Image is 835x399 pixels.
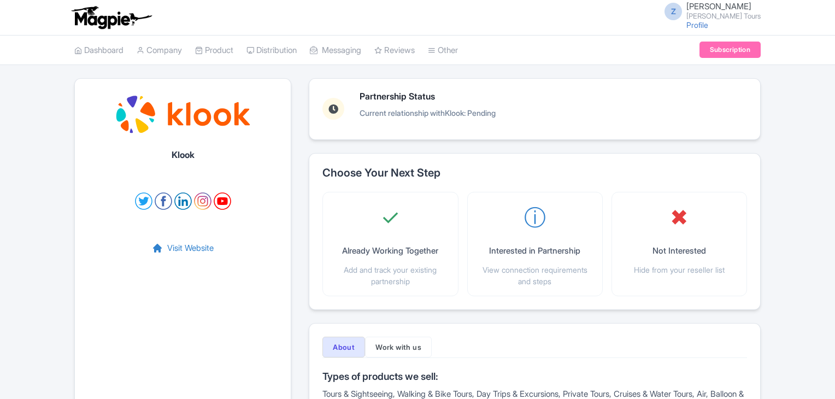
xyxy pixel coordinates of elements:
[634,264,725,275] p: Hide from your reseller list
[374,36,415,66] a: Reviews
[489,245,580,257] p: Interested in Partnership
[246,36,297,66] a: Distribution
[652,245,706,257] p: Not Interested
[686,20,708,30] a: Profile
[155,192,172,210] img: facebook-round-01-50ddc191f871d4ecdbe8252d2011563a.svg
[670,201,689,234] span: ✖
[332,201,449,287] button: ✓ Already Working Together Add and track your existing partnership
[135,192,152,210] img: twitter-round-01-cd1e625a8cae957d25deef6d92bf4839.svg
[214,192,231,210] img: youtube-round-01-0acef599b0341403c37127b094ecd7da.svg
[152,242,214,255] a: Visit Website
[195,36,233,66] a: Product
[665,3,682,20] span: Z
[634,201,725,275] button: ✖ Not Interested Hide from your reseller list
[322,371,747,382] h3: Types of products we sell:
[658,2,761,20] a: Z [PERSON_NAME] [PERSON_NAME] Tours
[137,36,182,66] a: Company
[524,201,546,234] span: ⓘ
[477,201,593,287] button: ⓘ Interested in Partnership View connection requirements and steps
[686,13,761,20] small: [PERSON_NAME] Tours
[74,36,124,66] a: Dashboard
[365,337,432,357] button: Work with us
[428,36,458,66] a: Other
[69,5,154,30] img: logo-ab69f6fb50320c5b225c76a69d11143b.png
[322,337,365,357] button: About
[194,192,211,210] img: instagram-round-01-d873700d03cfe9216e9fb2676c2aa726.svg
[381,201,399,234] span: ✓
[332,264,449,287] p: Add and track your existing partnership
[342,245,438,257] p: Already Working Together
[699,42,761,58] a: Subscription
[174,192,192,210] img: linkedin-round-01-4bc9326eb20f8e88ec4be7e8773b84b7.svg
[686,1,751,11] span: [PERSON_NAME]
[115,92,251,137] img: ezu3r5tnudhtrre7oezp.svg
[445,108,464,118] span: Klook
[310,36,361,66] a: Messaging
[322,167,747,179] h2: Choose Your Next Step
[360,92,496,102] h3: Partnership Status
[172,150,195,160] h1: Klook
[360,107,496,119] p: Current relationship with : Pending
[477,264,593,287] p: View connection requirements and steps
